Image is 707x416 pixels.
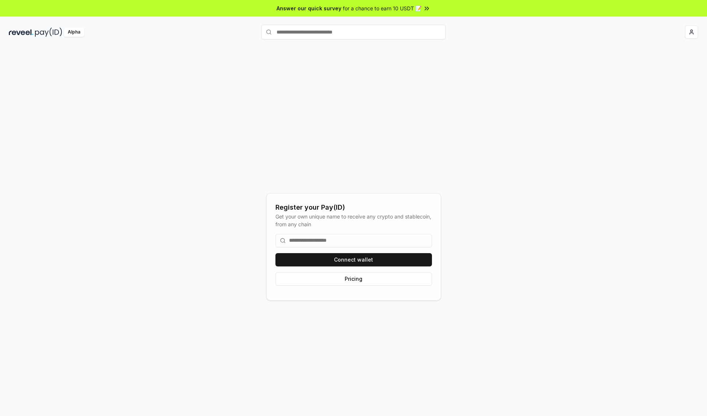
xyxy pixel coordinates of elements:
span: for a chance to earn 10 USDT 📝 [343,4,422,12]
img: pay_id [35,28,62,37]
button: Connect wallet [275,253,432,266]
button: Pricing [275,272,432,286]
div: Alpha [64,28,84,37]
div: Get your own unique name to receive any crypto and stablecoin, from any chain [275,213,432,228]
div: Register your Pay(ID) [275,202,432,213]
span: Answer our quick survey [277,4,341,12]
img: reveel_dark [9,28,34,37]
